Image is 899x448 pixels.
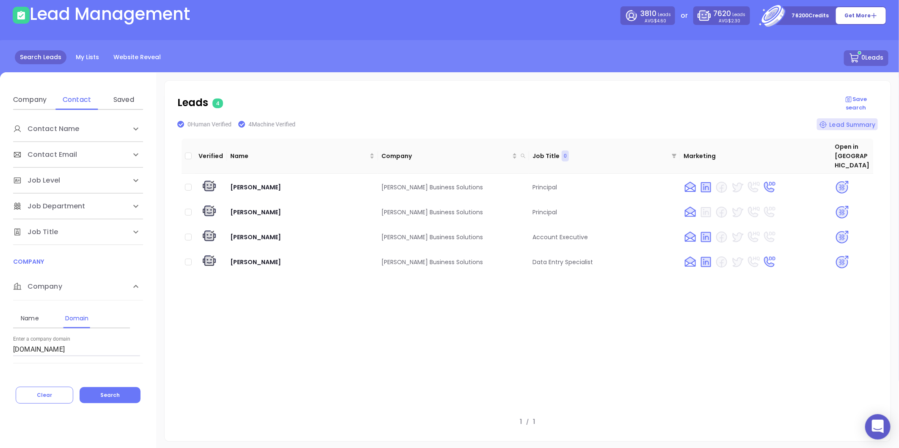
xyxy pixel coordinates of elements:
[715,255,728,269] img: facebook no
[13,219,143,245] div: Job Title
[836,7,886,25] button: Get More
[640,8,656,19] span: 3810
[680,139,831,174] th: Marketing
[715,230,728,244] img: facebook no
[731,180,744,194] img: twitter yes
[699,255,713,269] img: linkedin yes
[672,153,677,158] span: filter
[195,139,227,174] th: Verified
[746,230,760,244] img: phone HQ no
[13,375,143,385] p: FIRMOGRAPHICS
[13,201,85,211] span: Job Department
[13,337,70,342] label: Enter a company domain
[529,251,680,273] td: Data Entry Specialist
[699,180,713,194] img: linkedin yes
[762,205,776,219] img: phone DD no
[746,255,760,269] img: phone HQ no
[835,255,849,270] img: psa
[835,230,849,245] img: psa
[201,254,218,270] img: machine verify
[529,226,680,249] td: Account Executive
[719,19,740,23] p: AVG
[728,18,740,24] span: $2.30
[80,387,141,403] button: Search
[230,233,281,241] span: [PERSON_NAME]
[378,201,529,224] td: [PERSON_NAME] Business Solutions
[684,180,697,194] img: email yes
[715,205,728,219] img: facebook no
[713,8,745,19] p: Leads
[212,98,223,108] span: 4
[684,255,697,269] img: email yes
[792,11,829,20] p: 76200 Credits
[834,95,878,112] p: Save search
[13,257,143,266] p: COMPANY
[201,179,218,195] img: machine verify
[684,205,697,219] img: email yes
[564,151,567,161] span: 0
[30,4,190,24] h1: Lead Management
[108,50,166,64] a: Website Reveal
[533,417,535,427] p: 1
[378,226,529,249] td: [PERSON_NAME] Business Solutions
[201,204,218,220] img: machine verify
[731,230,744,244] img: twitter yes
[521,153,526,158] span: search
[640,8,671,19] p: Leads
[16,387,73,404] button: Clear
[13,175,60,186] span: Job Level
[835,180,849,195] img: psa
[230,151,368,161] span: Name
[520,417,522,427] p: 1
[529,201,680,224] td: Principal
[13,194,143,219] div: Job Department
[381,151,510,161] span: Company
[746,180,760,194] img: phone HQ no
[762,180,776,194] img: phone DD yes
[527,418,529,426] p: /
[715,180,728,194] img: facebook no
[60,95,94,105] div: Contact
[177,95,834,110] p: Leads
[13,150,77,160] span: Contact Email
[230,183,281,191] span: [PERSON_NAME]
[378,139,529,174] th: Company
[201,229,218,245] img: machine verify
[670,149,678,163] span: filter
[831,139,874,174] th: Open in [GEOGRAPHIC_DATA]
[230,208,281,216] span: [PERSON_NAME]
[731,255,744,269] img: twitter yes
[13,227,58,237] span: Job Title
[13,124,79,134] span: Contact Name
[378,251,529,273] td: [PERSON_NAME] Business Solutions
[230,258,281,266] span: [PERSON_NAME]
[762,255,776,269] img: phone DD yes
[529,176,680,199] td: Principal
[13,281,62,292] span: Company
[13,273,143,300] div: Company
[699,205,713,219] img: linkedin no
[684,230,697,244] img: email yes
[731,205,744,219] img: twitter yes
[13,116,143,142] div: Contact Name
[378,176,529,199] td: [PERSON_NAME] Business Solutions
[835,205,849,220] img: psa
[746,205,760,219] img: phone HQ no
[519,150,527,162] span: search
[654,18,667,24] span: $4.60
[71,50,104,64] a: My Lists
[844,50,888,66] button: 0Leads
[15,50,66,64] a: Search Leads
[713,8,731,19] span: 7620
[13,95,47,105] div: Company
[13,313,47,323] div: Name
[227,139,378,174] th: Name
[248,121,295,128] span: 4 Machine Verified
[13,142,143,167] div: Contact Email
[681,11,688,21] p: or
[100,391,120,399] span: Search
[817,118,878,130] div: Lead Summary
[762,230,776,244] img: phone DD no
[188,121,232,128] span: 0 Human Verified
[37,391,52,399] span: Clear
